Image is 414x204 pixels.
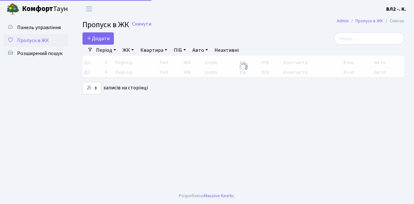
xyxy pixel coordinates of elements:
a: ЖК [120,45,136,56]
a: Період [93,45,119,56]
b: Комфорт [22,4,53,14]
div: Розроблено . [179,192,235,199]
img: Обробка... [238,62,249,72]
span: Пропуск в ЖК [82,19,129,30]
a: Панель управління [3,21,68,34]
a: Massive Kinetic [204,192,234,199]
a: ПІБ [171,45,189,56]
input: Пошук... [334,32,404,45]
a: Скинути [132,21,151,27]
span: Розширений пошук [17,50,62,57]
span: Таун [22,4,68,15]
img: logo.png [6,3,19,16]
a: Admin [337,17,349,24]
a: Пропуск в ЖК [355,17,383,24]
nav: breadcrumb [327,14,414,28]
a: Авто [190,45,211,56]
label: записів на сторінці [82,82,148,94]
a: Додати [82,32,114,45]
span: Панель управління [17,24,61,31]
span: Додати [87,35,110,42]
a: Квартира [138,45,170,56]
button: Переключити навігацію [81,4,97,14]
a: Розширений пошук [3,47,68,60]
b: ВЛ2 -. К. [386,6,406,13]
a: Неактивні [212,45,241,56]
span: Пропуск в ЖК [17,37,49,44]
a: ВЛ2 -. К. [386,5,406,13]
select: записів на сторінці [82,82,101,94]
li: Список [383,17,404,25]
a: Пропуск в ЖК [3,34,68,47]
